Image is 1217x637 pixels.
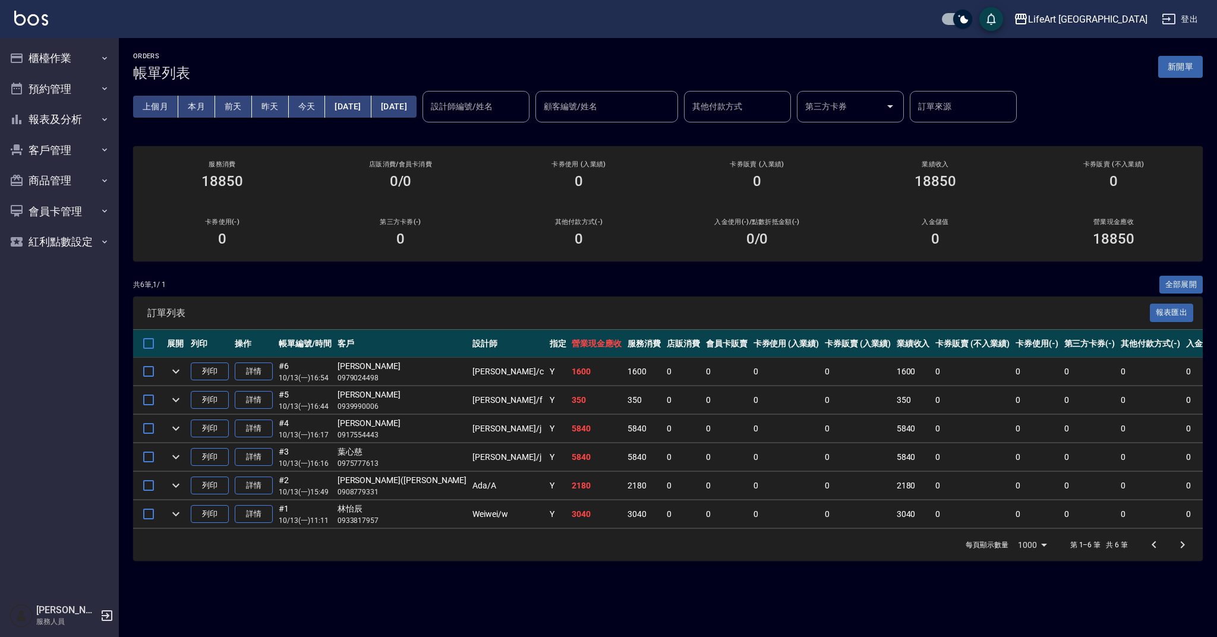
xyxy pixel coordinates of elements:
th: 操作 [232,330,276,358]
th: 列印 [188,330,232,358]
span: 訂單列表 [147,307,1150,319]
p: 共 6 筆, 1 / 1 [133,279,166,290]
th: 展開 [164,330,188,358]
td: 0 [1061,415,1118,443]
button: 昨天 [252,96,289,118]
button: 櫃檯作業 [5,43,114,74]
td: 0 [703,443,751,471]
td: 0 [822,472,894,500]
th: 店販消費 [664,330,703,358]
td: 0 [703,358,751,386]
h3: 18850 [201,173,243,190]
td: 0 [932,500,1012,528]
div: [PERSON_NAME] [338,389,467,401]
div: 林怡辰 [338,503,467,515]
th: 卡券使用(-) [1013,330,1061,358]
h2: 其他付款方式(-) [504,218,654,226]
h2: 第三方卡券(-) [326,218,475,226]
td: Y [547,472,569,500]
td: 0 [1013,472,1061,500]
h2: 卡券使用 (入業績) [504,160,654,168]
td: 0 [751,415,822,443]
td: 0 [932,386,1012,414]
h2: 入金使用(-) /點數折抵金額(-) [682,218,832,226]
th: 業績收入 [894,330,933,358]
td: 0 [703,386,751,414]
td: 350 [569,386,625,414]
td: 0 [751,472,822,500]
td: 0 [1061,386,1118,414]
td: 0 [1118,472,1183,500]
td: 0 [703,415,751,443]
td: 5840 [569,443,625,471]
h2: 店販消費 /會員卡消費 [326,160,475,168]
td: Weiwei /w [469,500,546,528]
button: 列印 [191,505,229,524]
h2: 入金儲值 [860,218,1010,226]
div: 1000 [1013,529,1051,561]
td: 0 [1118,500,1183,528]
td: [PERSON_NAME] /c [469,358,546,386]
h2: 業績收入 [860,160,1010,168]
td: 0 [822,358,894,386]
p: 0908779331 [338,487,467,497]
td: [PERSON_NAME] /f [469,386,546,414]
td: 5840 [625,415,664,443]
button: 報表及分析 [5,104,114,135]
td: 0 [664,415,703,443]
td: 0 [822,443,894,471]
p: 0979024498 [338,373,467,383]
td: #1 [276,500,335,528]
td: 0 [1013,500,1061,528]
th: 第三方卡券(-) [1061,330,1118,358]
button: 列印 [191,420,229,438]
button: 列印 [191,362,229,381]
p: 0933817957 [338,515,467,526]
p: 10/13 (一) 11:11 [279,515,332,526]
td: 2180 [569,472,625,500]
a: 新開單 [1158,61,1203,72]
th: 卡券販賣 (入業績) [822,330,894,358]
th: 指定 [547,330,569,358]
th: 會員卡販賣 [703,330,751,358]
td: 0 [751,443,822,471]
td: 0 [664,358,703,386]
p: 0917554443 [338,430,467,440]
th: 服務消費 [625,330,664,358]
h3: 0 [218,231,226,247]
td: 0 [1118,386,1183,414]
button: 全部展開 [1159,276,1203,294]
td: 1600 [894,358,933,386]
td: 0 [703,472,751,500]
th: 營業現金應收 [569,330,625,358]
td: 0 [1013,443,1061,471]
td: Ada /A [469,472,546,500]
td: Y [547,415,569,443]
button: 報表匯出 [1150,304,1194,322]
h3: 0 [396,231,405,247]
td: 0 [932,443,1012,471]
td: 3040 [625,500,664,528]
button: 預約管理 [5,74,114,105]
td: 0 [932,472,1012,500]
td: 0 [822,386,894,414]
p: 服務人員 [36,616,97,627]
td: 0 [664,443,703,471]
td: 0 [1061,358,1118,386]
h3: 18850 [1093,231,1134,247]
td: Y [547,358,569,386]
p: 每頁顯示數量 [966,540,1008,550]
h3: 0 [931,231,939,247]
button: 前天 [215,96,252,118]
button: 今天 [289,96,326,118]
a: 詳情 [235,477,273,495]
td: 5840 [625,443,664,471]
button: 上個月 [133,96,178,118]
div: LifeArt [GEOGRAPHIC_DATA] [1028,12,1147,27]
h2: 卡券販賣 (入業績) [682,160,832,168]
td: Y [547,386,569,414]
button: 列印 [191,391,229,409]
button: expand row [167,391,185,409]
td: 0 [822,415,894,443]
h2: 營業現金應收 [1039,218,1188,226]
